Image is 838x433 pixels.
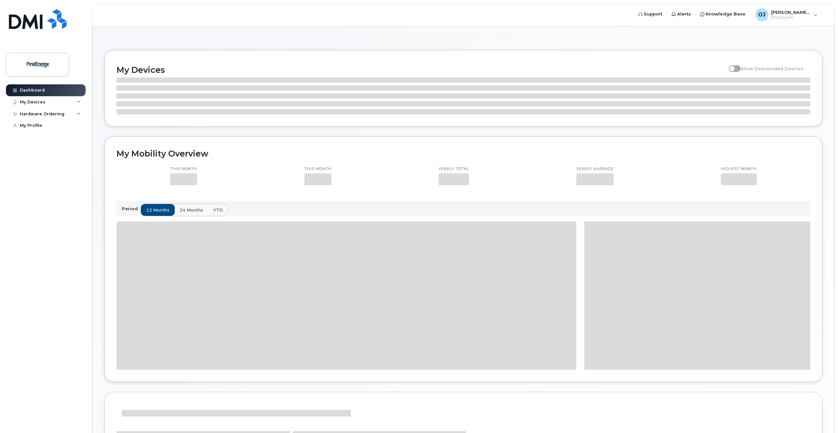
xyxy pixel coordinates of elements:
h2: My Devices [117,65,725,75]
p: Yearly total [438,166,469,172]
span: YTD [213,207,223,213]
p: Yearly average [576,166,614,172]
p: This month [170,166,197,172]
span: Show Deactivated Devices [741,66,803,71]
p: Highest month [721,166,757,172]
p: This month [304,166,331,172]
h2: My Mobility Overview [117,149,810,159]
input: Show Deactivated Devices [729,62,734,68]
p: Period [122,206,141,212]
span: 24 months [180,207,203,213]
